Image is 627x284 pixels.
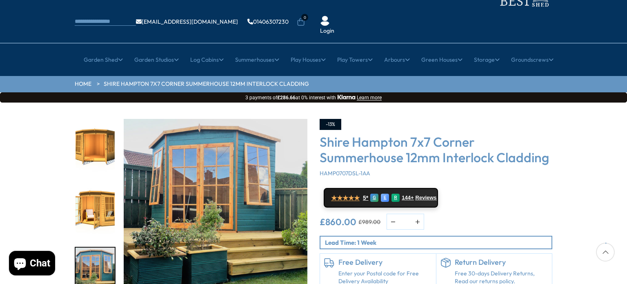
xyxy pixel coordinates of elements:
[338,258,432,267] h6: Free Delivery
[301,14,308,21] span: 0
[84,49,123,70] a: Garden Shed
[104,80,309,88] a: Shire Hampton 7x7 Corner Summerhouse 12mm Interlock Cladding
[134,49,179,70] a: Garden Studios
[391,194,400,202] div: R
[320,119,341,130] div: -13%
[474,49,500,70] a: Storage
[320,134,552,165] h3: Shire Hampton 7x7 Corner Summerhouse 12mm Interlock Cladding
[421,49,462,70] a: Green Houses
[337,49,373,70] a: Play Towers
[76,184,115,238] img: 7x7Hampton-045lifestyle_0c230b0b-03df-46a0-8d8f-1a113117f1a5_200x200.jpg
[402,195,414,201] span: 144+
[247,19,289,25] a: 01406307230
[320,16,330,26] img: User Icon
[75,119,116,175] div: 10 / 12
[76,120,115,174] img: 7x7Hampton000open_af72fdec-88ee-46a6-98f6-3a98ab697ef5_200x200.jpg
[331,194,360,202] span: ★★★★★
[235,49,279,70] a: Summerhouses
[190,49,224,70] a: Log Cabins
[297,18,305,26] a: 0
[381,194,389,202] div: E
[136,19,238,25] a: [EMAIL_ADDRESS][DOMAIN_NAME]
[320,170,370,177] span: HAMP0707DSL-1AA
[75,183,116,239] div: 11 / 12
[370,194,378,202] div: G
[291,49,326,70] a: Play Houses
[320,27,334,35] a: Login
[320,217,356,226] ins: £860.00
[7,251,58,277] inbox-online-store-chat: Shopify online store chat
[384,49,410,70] a: Arbours
[511,49,554,70] a: Groundscrews
[324,188,438,208] a: ★★★★★ 5* G E R 144+ Reviews
[416,195,437,201] span: Reviews
[325,238,551,247] p: Lead Time: 1 Week
[358,219,380,225] del: £989.00
[75,80,91,88] a: HOME
[455,258,548,267] h6: Return Delivery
